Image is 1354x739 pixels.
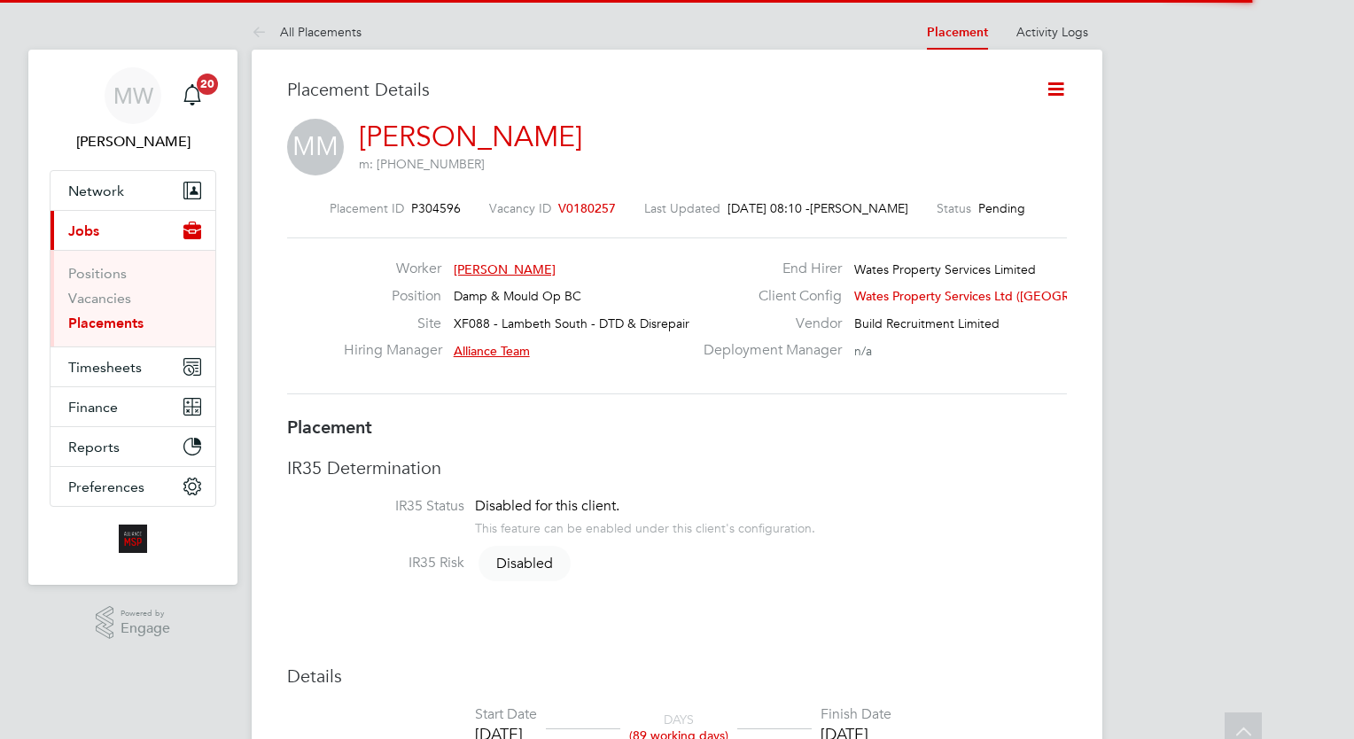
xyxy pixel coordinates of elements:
[287,665,1067,688] h3: Details
[68,439,120,455] span: Reports
[475,497,619,515] span: Disabled for this client.
[475,705,537,724] div: Start Date
[51,250,215,346] div: Jobs
[359,156,485,172] span: m: [PHONE_NUMBER]
[854,288,1160,304] span: Wates Property Services Ltd ([GEOGRAPHIC_DATA]…
[68,315,144,331] a: Placements
[119,525,147,553] img: alliancemsp-logo-retina.png
[287,497,464,516] label: IR35 Status
[51,347,215,386] button: Timesheets
[821,705,891,724] div: Finish Date
[51,467,215,506] button: Preferences
[287,119,344,175] span: MM
[51,171,215,210] button: Network
[287,78,1018,101] h3: Placement Details
[411,200,461,216] span: P304596
[51,211,215,250] button: Jobs
[51,387,215,426] button: Finance
[68,265,127,282] a: Positions
[252,24,362,40] a: All Placements
[344,287,441,306] label: Position
[927,25,988,40] a: Placement
[68,399,118,416] span: Finance
[475,516,815,536] div: This feature can be enabled under this client's configuration.
[454,343,530,359] span: Alliance Team
[121,621,170,636] span: Engage
[558,200,616,216] span: V0180257
[344,315,441,333] label: Site
[287,416,372,438] b: Placement
[96,606,171,640] a: Powered byEngage
[810,200,908,216] span: [PERSON_NAME]
[344,341,441,360] label: Hiring Manager
[693,315,842,333] label: Vendor
[937,200,971,216] label: Status
[344,260,441,278] label: Worker
[51,427,215,466] button: Reports
[454,315,689,331] span: XF088 - Lambeth South - DTD & Disrepair
[978,200,1025,216] span: Pending
[28,50,237,585] nav: Main navigation
[1016,24,1088,40] a: Activity Logs
[50,131,216,152] span: Megan Westlotorn
[854,315,1000,331] span: Build Recruitment Limited
[489,200,551,216] label: Vacancy ID
[479,546,571,581] span: Disabled
[287,554,464,572] label: IR35 Risk
[854,343,872,359] span: n/a
[644,200,720,216] label: Last Updated
[68,290,131,307] a: Vacancies
[68,359,142,376] span: Timesheets
[68,222,99,239] span: Jobs
[359,120,582,154] a: [PERSON_NAME]
[854,261,1036,277] span: Wates Property Services Limited
[693,260,842,278] label: End Hirer
[113,84,153,107] span: MW
[50,67,216,152] a: MW[PERSON_NAME]
[197,74,218,95] span: 20
[121,606,170,621] span: Powered by
[68,183,124,199] span: Network
[330,200,404,216] label: Placement ID
[728,200,810,216] span: [DATE] 08:10 -
[693,287,842,306] label: Client Config
[693,341,842,360] label: Deployment Manager
[175,67,210,124] a: 20
[287,456,1067,479] h3: IR35 Determination
[68,478,144,495] span: Preferences
[454,288,581,304] span: Damp & Mould Op BC
[454,261,556,277] span: [PERSON_NAME]
[50,525,216,553] a: Go to home page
